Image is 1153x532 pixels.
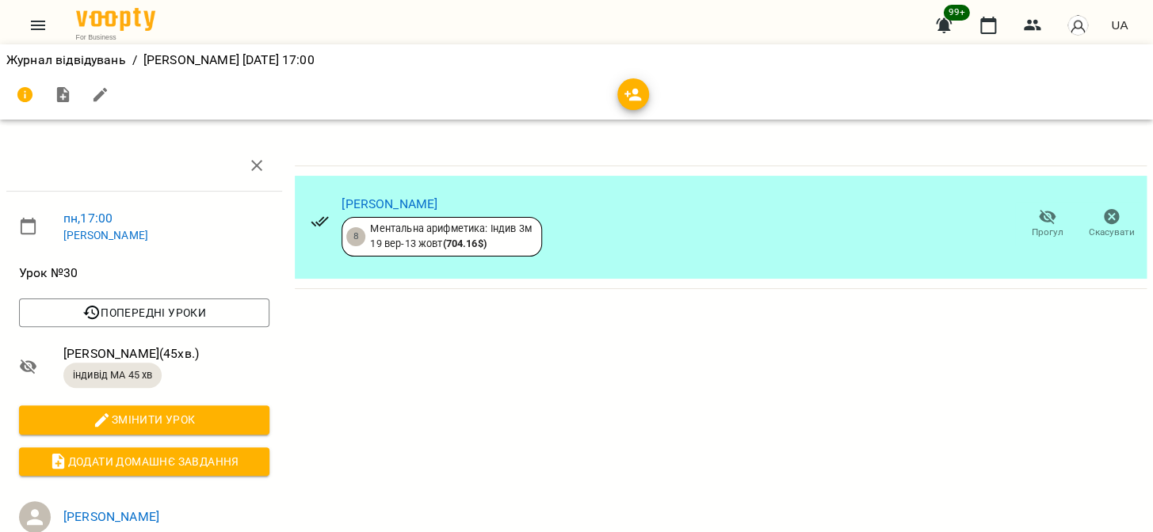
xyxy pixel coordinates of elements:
[370,222,531,251] div: Ментальна арифметика: Індив 3м 19 вер - 13 жовт
[19,264,269,283] span: Урок №30
[132,51,137,70] li: /
[1067,14,1089,36] img: avatar_s.png
[63,211,113,226] a: пн , 17:00
[76,32,155,42] span: For Business
[346,227,365,246] div: 8
[32,410,257,429] span: Змінити урок
[143,51,315,70] p: [PERSON_NAME] [DATE] 17:00
[19,6,57,44] button: Menu
[32,303,257,322] span: Попередні уроки
[1111,17,1128,33] span: UA
[63,509,159,524] a: [PERSON_NAME]
[1032,226,1063,239] span: Прогул
[63,229,148,241] a: [PERSON_NAME]
[1105,10,1134,40] button: UA
[944,5,970,21] span: 99+
[1015,202,1079,246] button: Прогул
[32,452,257,471] span: Додати домашнє завдання
[63,344,269,363] span: [PERSON_NAME] ( 45 хв. )
[63,368,162,382] span: індивід МА 45 хв
[1079,202,1143,246] button: Скасувати
[442,237,486,249] b: ( 704.16 $ )
[19,298,269,327] button: Попередні уроки
[19,405,269,434] button: Змінити урок
[342,196,437,211] a: [PERSON_NAME]
[19,447,269,476] button: Додати домашнє завдання
[76,8,155,31] img: Voopty Logo
[6,51,1147,70] nav: breadcrumb
[1089,226,1135,239] span: Скасувати
[6,52,126,67] a: Журнал відвідувань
